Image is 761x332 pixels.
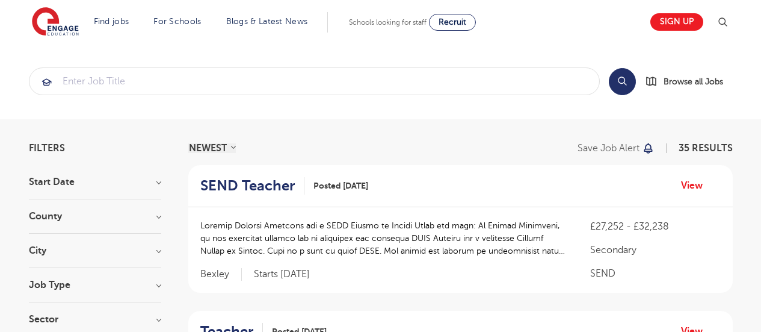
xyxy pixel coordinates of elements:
[609,68,636,95] button: Search
[590,243,720,257] p: Secondary
[32,7,79,37] img: Engage Education
[200,177,295,195] h2: SEND Teacher
[590,219,720,234] p: £27,252 - £32,238
[578,143,639,153] p: Save job alert
[590,266,720,281] p: SEND
[200,177,304,195] a: SEND Teacher
[226,17,308,26] a: Blogs & Latest News
[679,143,733,154] span: 35 RESULTS
[29,67,600,95] div: Submit
[29,211,161,221] h3: County
[578,143,655,153] button: Save job alert
[200,219,567,257] p: Loremip Dolorsi Ametcons adi e SEDD Eiusmo te Incidi Utlab etd magn: Al Enimad Minimveni, qu nos ...
[29,246,161,255] h3: City
[664,75,723,89] span: Browse all Jobs
[29,177,161,187] h3: Start Date
[29,315,161,324] h3: Sector
[200,268,242,281] span: Bexley
[29,68,599,95] input: Submit
[645,75,733,89] a: Browse all Jobs
[153,17,201,26] a: For Schools
[429,14,476,31] a: Recruit
[349,18,427,27] span: Schools looking for staff
[254,268,310,281] p: Starts [DATE]
[313,180,368,192] span: Posted [DATE]
[439,17,466,27] span: Recruit
[94,17,129,26] a: Find jobs
[650,13,703,31] a: Sign up
[29,280,161,290] h3: Job Type
[681,178,712,193] a: View
[29,143,65,153] span: Filters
